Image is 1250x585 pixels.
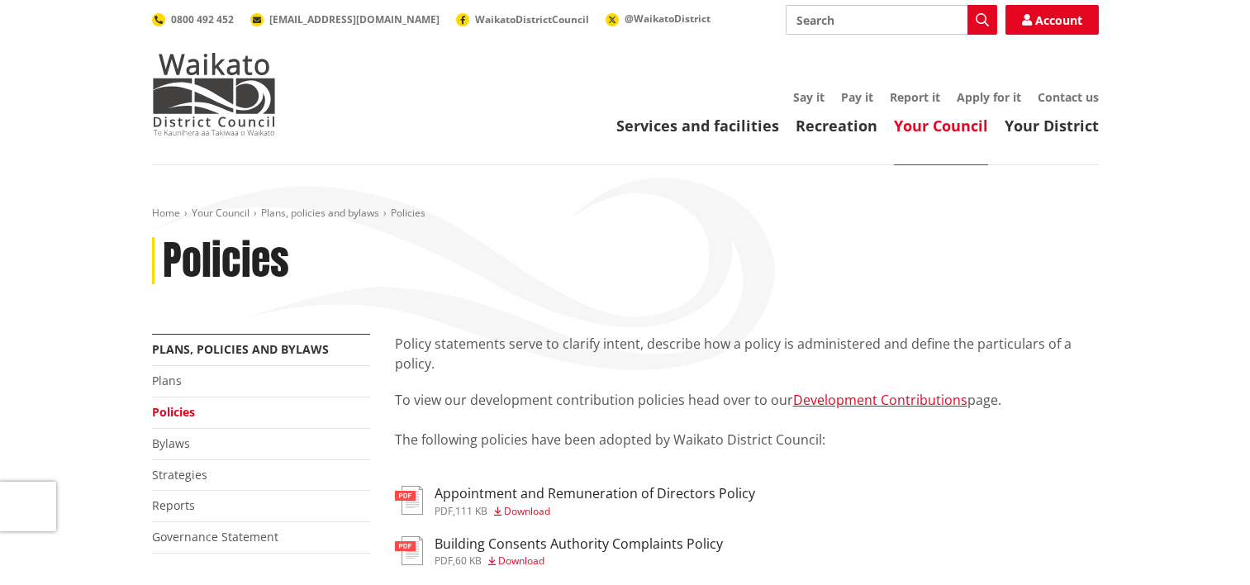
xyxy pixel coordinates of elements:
a: Plans, policies and bylaws [261,206,379,220]
a: WaikatoDistrictCouncil [456,12,589,26]
h3: Building Consents Authority Complaints Policy [435,536,723,552]
a: Contact us [1038,89,1099,105]
span: Download [504,504,550,518]
a: Plans [152,373,182,388]
span: @WaikatoDistrict [625,12,711,26]
a: Policies [152,404,195,420]
h3: Appointment and Remuneration of Directors Policy [435,486,755,502]
a: 0800 492 452 [152,12,234,26]
a: Pay it [841,89,873,105]
span: 111 KB [455,504,487,518]
a: Bylaws [152,435,190,451]
img: document-pdf.svg [395,536,423,565]
input: Search input [786,5,997,35]
h1: Policies [163,237,289,285]
img: document-pdf.svg [395,486,423,515]
a: Account [1005,5,1099,35]
a: Building Consents Authority Complaints Policy pdf,60 KB Download [395,536,723,566]
a: Reports [152,497,195,513]
a: Appointment and Remuneration of Directors Policy pdf,111 KB Download [395,486,755,516]
p: Policy statements serve to clarify intent, describe how a policy is administered and define the p... [395,334,1099,373]
a: @WaikatoDistrict [606,12,711,26]
a: Home [152,206,180,220]
a: Your District [1005,116,1099,136]
span: Download [498,554,544,568]
span: [EMAIL_ADDRESS][DOMAIN_NAME] [269,12,440,26]
a: Your Council [192,206,250,220]
span: 0800 492 452 [171,12,234,26]
div: , [435,507,755,516]
a: Recreation [796,116,877,136]
nav: breadcrumb [152,207,1099,221]
a: Development Contributions [793,391,967,409]
a: Strategies [152,467,207,483]
p: To view our development contribution policies head over to our page. The following policies have ... [395,390,1099,469]
span: pdf [435,554,453,568]
a: Report it [890,89,940,105]
span: Policies [391,206,425,220]
a: Governance Statement [152,529,278,545]
a: Your Council [894,116,988,136]
a: Plans, policies and bylaws [152,341,329,357]
span: WaikatoDistrictCouncil [475,12,589,26]
a: Services and facilities [616,116,779,136]
a: [EMAIL_ADDRESS][DOMAIN_NAME] [250,12,440,26]
span: 60 KB [455,554,482,568]
img: Waikato District Council - Te Kaunihera aa Takiwaa o Waikato [152,53,276,136]
a: Say it [793,89,825,105]
a: Apply for it [957,89,1021,105]
span: pdf [435,504,453,518]
div: , [435,556,723,566]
